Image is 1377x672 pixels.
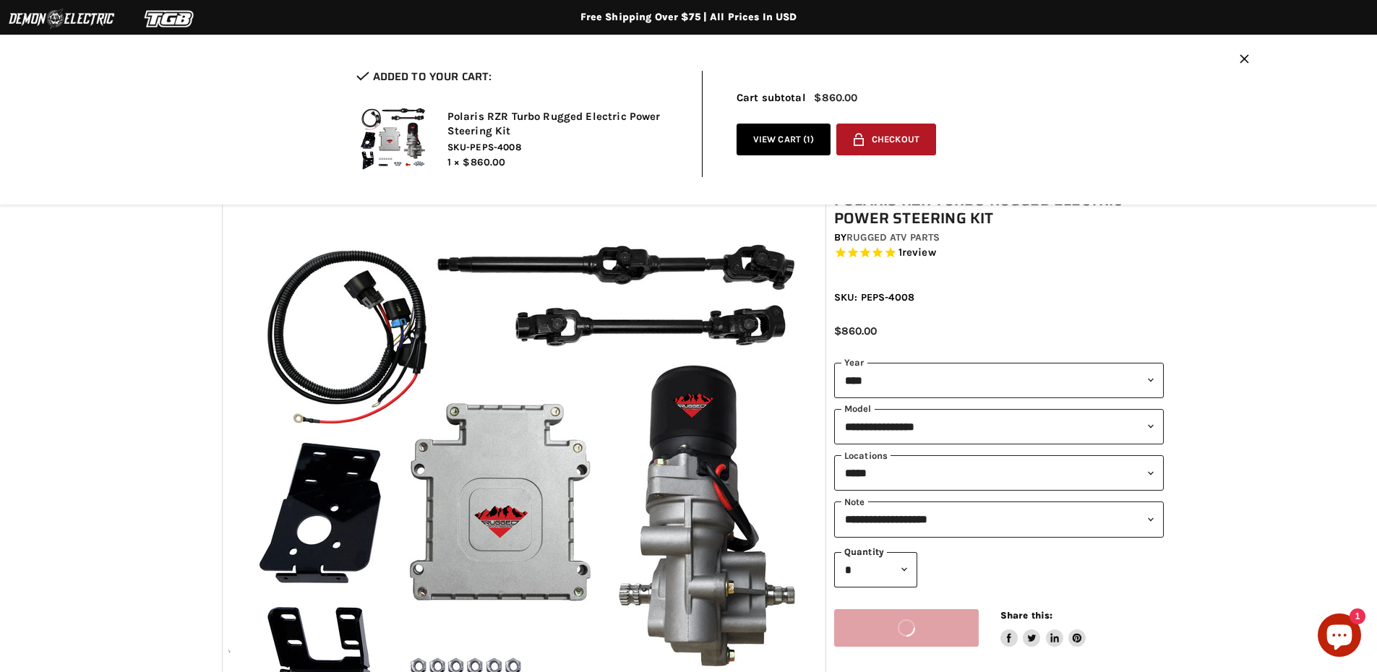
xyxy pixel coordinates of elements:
[814,92,857,104] span: $860.00
[834,230,1164,246] div: by
[834,324,877,337] span: $860.00
[1313,613,1365,660] inbox-online-store-chat: Shopify online store chat
[356,71,680,83] h2: Added to your cart:
[834,290,1164,305] div: SKU: PEPS-4008
[872,134,919,145] span: Checkout
[447,110,680,138] h2: Polaris RZR Turbo Rugged Electric Power Steering Kit
[356,102,429,174] img: Polaris RZR Turbo Rugged Electric Power Steering Kit
[902,246,936,259] span: review
[1000,610,1052,621] span: Share this:
[831,124,936,161] form: cart checkout
[1000,609,1086,647] aside: Share this:
[834,363,1164,398] select: year
[834,501,1164,537] select: keys
[111,11,1267,24] div: Free Shipping Over $75 | All Prices In USD
[834,552,917,587] select: Quantity
[116,5,224,33] img: TGB Logo 2
[1240,54,1249,66] button: Close
[834,191,1164,228] h1: Polaris RZR Turbo Rugged Electric Power Steering Kit
[737,124,831,156] a: View cart (1)
[898,246,936,259] span: 1 reviews
[737,91,806,104] span: Cart subtotal
[834,246,1164,261] span: Rated 5.0 out of 5 stars 1 reviews
[846,231,940,244] a: Rugged ATV Parts
[463,156,505,168] span: $860.00
[447,156,460,168] span: 1 ×
[447,141,680,154] span: SKU-PEPS-4008
[807,134,810,145] span: 1
[836,124,936,156] button: Checkout
[7,5,116,33] img: Demon Electric Logo 2
[834,455,1164,491] select: keys
[834,409,1164,444] select: modal-name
